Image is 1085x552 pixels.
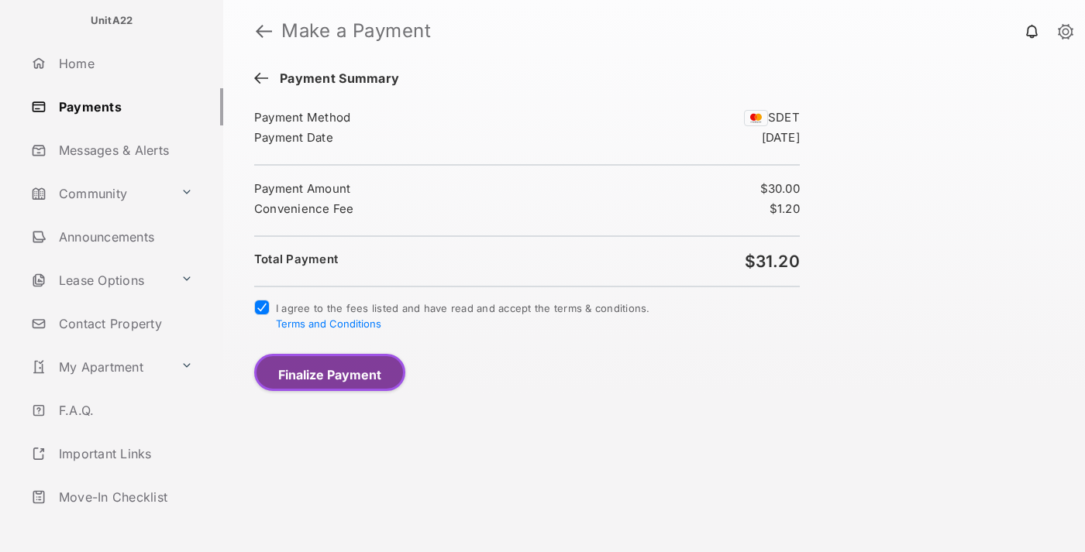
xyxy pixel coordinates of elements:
[25,478,223,516] a: Move-In Checklist
[25,262,174,299] a: Lease Options
[272,71,399,88] span: Payment Summary
[91,13,133,29] p: UnitA22
[276,317,381,330] button: I agree to the fees listed and have read and accept the terms & conditions.
[25,218,223,255] a: Announcements
[25,435,199,472] a: Important Links
[276,302,650,330] span: I agree to the fees listed and have read and accept the terms & conditions.
[25,132,223,169] a: Messages & Alerts
[25,348,174,386] a: My Apartment
[254,354,405,391] button: Finalize Payment
[25,88,223,125] a: Payments
[281,22,431,40] strong: Make a Payment
[25,45,223,82] a: Home
[25,175,174,212] a: Community
[25,305,223,342] a: Contact Property
[25,392,223,429] a: F.A.Q.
